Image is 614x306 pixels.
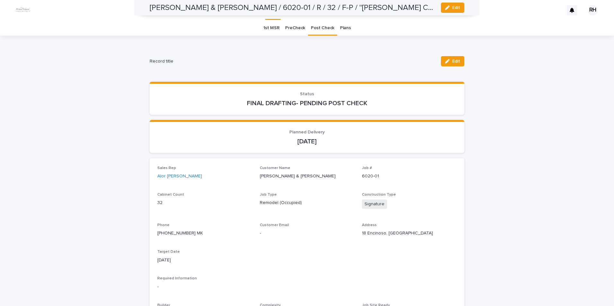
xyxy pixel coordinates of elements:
img: dhEtdSsQReaQtgKTuLrt [13,4,33,17]
span: Edit [452,59,460,64]
span: Construction Type [362,193,396,197]
p: [DATE] [157,257,252,264]
span: Job # [362,166,372,170]
p: - [260,230,355,237]
a: 1st MSR [263,21,280,36]
button: Edit [441,56,464,66]
span: Phone [157,223,170,227]
p: FINAL DRAFTING- PENDING POST CHECK [157,99,457,107]
span: Target Date [157,250,180,254]
p: 18 Encinoso, [GEOGRAPHIC_DATA] [362,230,457,237]
span: Job Type [260,193,277,197]
p: 32 [157,200,252,206]
a: [PHONE_NUMBER] MK [157,231,203,235]
h2: Record title [150,59,436,64]
span: Planned Delivery [289,130,325,134]
span: Status [300,92,314,96]
p: 6020-01 [362,173,457,180]
span: Cabinet Count [157,193,184,197]
p: - [157,284,457,290]
span: Required Information [157,276,197,280]
span: Customer Name [260,166,290,170]
a: Alor [PERSON_NAME] [157,173,202,180]
p: [DATE] [157,138,457,145]
span: Address [362,223,377,227]
span: Signature [362,200,387,209]
div: RH [588,5,598,15]
a: Post Check [311,21,334,36]
a: PreCheck [285,21,305,36]
p: [PERSON_NAME] & [PERSON_NAME] [260,173,355,180]
p: Remodel (Occupied) [260,200,355,206]
span: Customer Email [260,223,289,227]
a: Plans [340,21,351,36]
span: Sales Rep [157,166,176,170]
